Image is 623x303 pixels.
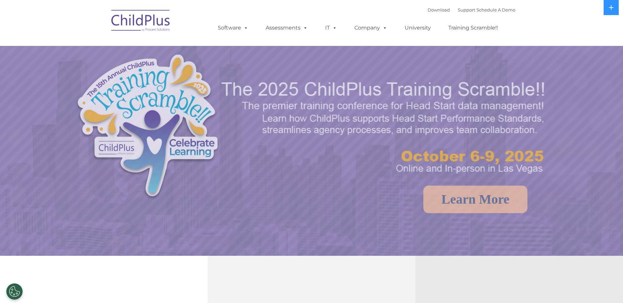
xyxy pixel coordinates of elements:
[458,7,475,12] a: Support
[211,21,255,34] a: Software
[428,7,515,12] font: |
[398,21,437,34] a: University
[259,21,314,34] a: Assessments
[428,7,450,12] a: Download
[442,21,504,34] a: Training Scramble!!
[108,5,174,38] img: ChildPlus by Procare Solutions
[423,186,527,213] a: Learn More
[319,21,344,34] a: IT
[348,21,394,34] a: Company
[6,283,23,300] button: Cookies Settings
[477,7,515,12] a: Schedule A Demo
